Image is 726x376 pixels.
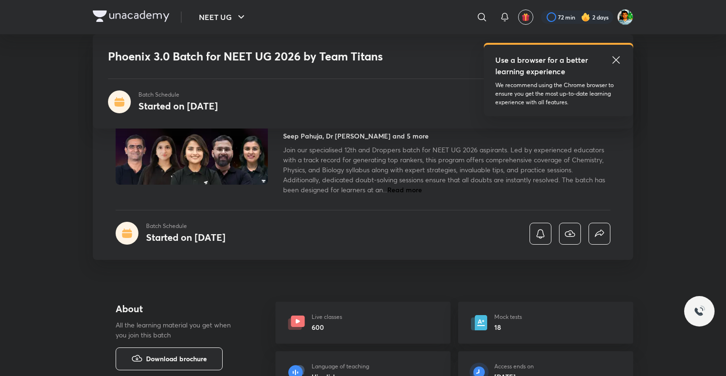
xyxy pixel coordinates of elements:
[312,322,342,332] h6: 600
[93,10,169,24] a: Company Logo
[146,354,207,364] span: Download brochure
[387,185,422,194] span: Read more
[108,49,481,63] h1: Phoenix 3.0 Batch for NEET UG 2026 by Team Titans
[114,98,269,186] img: Thumbnail
[146,231,226,244] h4: Started on [DATE]
[494,313,522,321] p: Mock tests
[116,347,223,370] button: Download brochure
[146,222,226,230] p: Batch Schedule
[93,10,169,22] img: Company Logo
[138,99,218,112] h4: Started on [DATE]
[694,306,705,317] img: ttu
[116,302,245,316] h4: About
[116,320,238,340] p: All the learning material you get when you join this batch
[138,90,218,99] p: Batch Schedule
[494,322,522,332] h6: 18
[494,362,534,371] p: Access ends on
[495,81,622,107] p: We recommend using the Chrome browser to ensure you get the most up-to-date learning experience w...
[521,13,530,21] img: avatar
[283,145,605,194] span: Join our specialised 12th and Droppers batch for NEET UG 2026 aspirants. Led by experienced educa...
[193,8,253,27] button: NEET UG
[518,10,533,25] button: avatar
[312,362,369,371] p: Language of teaching
[495,54,590,77] h5: Use a browser for a better learning experience
[581,12,590,22] img: streak
[312,313,342,321] p: Live classes
[617,9,633,25] img: Mehul Ghosh
[283,131,429,141] h4: Seep Pahuja, Dr [PERSON_NAME] and 5 more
